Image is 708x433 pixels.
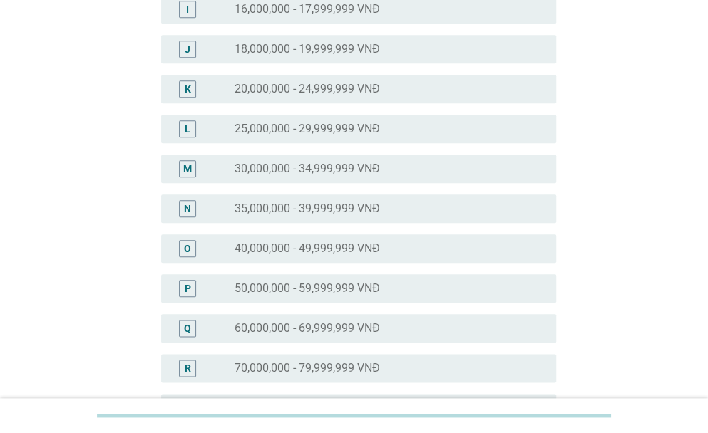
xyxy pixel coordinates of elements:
label: 70,000,000 - 79,999,999 VNĐ [235,361,380,375]
div: O [184,241,191,256]
label: 50,000,000 - 59,999,999 VNĐ [235,281,380,296]
label: 20,000,000 - 24,999,999 VNĐ [235,82,380,96]
label: 35,000,000 - 39,999,999 VNĐ [235,202,380,216]
label: 40,000,000 - 49,999,999 VNĐ [235,241,380,256]
div: N [184,201,191,216]
div: R [185,360,191,375]
label: 25,000,000 - 29,999,999 VNĐ [235,122,380,136]
label: 16,000,000 - 17,999,999 VNĐ [235,2,380,16]
label: 30,000,000 - 34,999,999 VNĐ [235,162,380,176]
div: L [185,121,190,136]
div: I [186,1,189,16]
div: M [183,161,192,176]
label: 18,000,000 - 19,999,999 VNĐ [235,42,380,56]
div: Q [184,320,191,335]
div: K [185,81,191,96]
div: J [185,41,190,56]
div: P [185,281,191,296]
label: 60,000,000 - 69,999,999 VNĐ [235,321,380,335]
